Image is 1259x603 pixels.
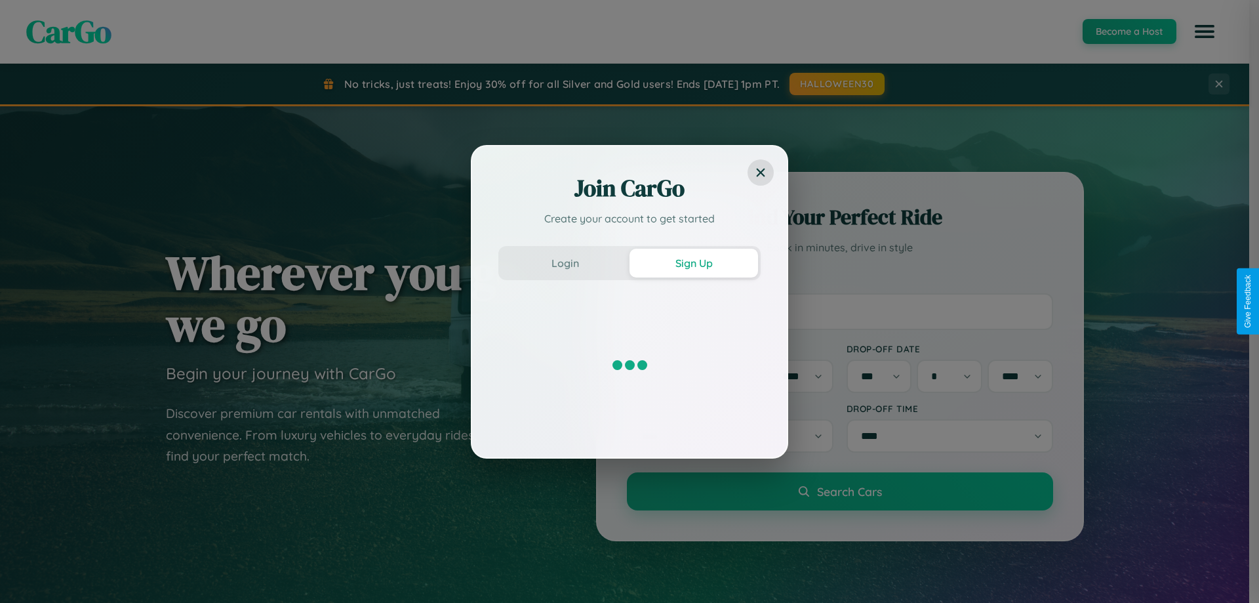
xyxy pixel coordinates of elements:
button: Sign Up [629,249,758,278]
button: Login [501,249,629,278]
h2: Join CarGo [498,173,761,204]
iframe: Intercom live chat [13,558,45,590]
div: Give Feedback [1243,275,1252,328]
p: Create your account to get started [498,211,761,226]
